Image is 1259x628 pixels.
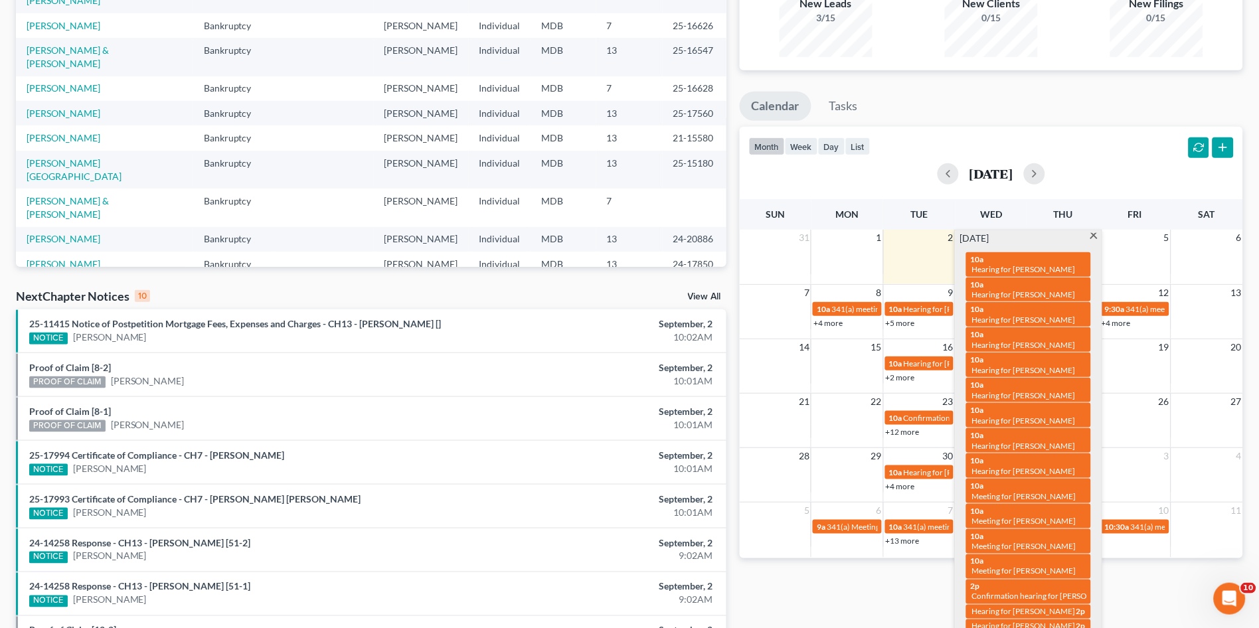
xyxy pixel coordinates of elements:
span: Confirmation hearing for [PERSON_NAME] [971,591,1122,601]
span: 10a [970,354,983,364]
td: MDB [531,125,596,150]
div: 10:01AM [494,418,713,432]
span: Sat [1199,208,1215,220]
td: 24-20886 [663,227,726,252]
div: NextChapter Notices [16,288,150,304]
div: September, 2 [494,361,713,374]
span: 341(a) meeting for [PERSON_NAME] [1126,304,1254,314]
span: Hearing for [PERSON_NAME] [971,315,1075,325]
div: September, 2 [494,405,713,418]
a: [PERSON_NAME] [111,418,185,432]
span: Thu [1054,208,1073,220]
span: 10a [970,380,983,390]
span: Hearing for [PERSON_NAME] [971,340,1075,350]
span: 9 [947,285,955,301]
div: PROOF OF CLAIM [29,376,106,388]
span: Hearing for [PERSON_NAME] [971,264,1075,274]
a: View All [688,292,721,301]
td: [PERSON_NAME] [374,76,469,101]
a: [PERSON_NAME] [27,82,100,94]
td: Individual [469,151,531,189]
span: 7 [947,503,955,518]
span: 28 [797,448,811,464]
span: 4 [1235,448,1243,464]
div: September, 2 [494,493,713,506]
td: [PERSON_NAME] [374,227,469,252]
span: 15 [870,339,883,355]
span: Hearing for [PERSON_NAME] [971,441,1075,451]
span: Hearing for [PERSON_NAME] [904,304,1007,314]
span: 11 [1230,503,1243,518]
span: Wed [980,208,1002,220]
span: 10 [1241,583,1256,593]
div: 10 [135,290,150,302]
a: Tasks [817,92,870,121]
td: [PERSON_NAME] [374,189,469,226]
td: MDB [531,252,596,276]
span: 19 [1157,339,1171,355]
span: 7 [803,285,811,301]
div: 0/15 [945,11,1038,25]
td: MDB [531,13,596,38]
span: 23 [942,394,955,410]
span: 10a [970,506,983,516]
span: 10a [889,413,902,423]
div: 0/15 [1110,11,1203,25]
span: 341(a) Meeting for [PERSON_NAME] [827,522,956,532]
a: 24-14258 Response - CH13 - [PERSON_NAME] [51-2] [29,537,250,548]
div: NOTICE [29,508,68,520]
td: Bankruptcy [193,76,276,101]
h2: [DATE] [969,167,1013,181]
td: 7 [596,189,663,226]
td: [PERSON_NAME] [374,38,469,76]
a: [PERSON_NAME] [73,550,147,563]
a: [PERSON_NAME] [27,132,100,143]
span: Meeting for [PERSON_NAME] [971,541,1076,551]
td: 21-15580 [663,125,726,150]
span: 10a [970,405,983,415]
a: Calendar [740,92,811,121]
span: Hearing for [PERSON_NAME] [971,466,1075,476]
span: 2 [947,230,955,246]
span: Confirmation hearing for [PERSON_NAME] [904,413,1054,423]
span: 341(a) meeting for [PERSON_NAME] [831,304,960,314]
div: September, 2 [494,580,713,593]
td: Individual [469,13,531,38]
td: [PERSON_NAME] [374,13,469,38]
span: Hearing for [PERSON_NAME] [971,365,1075,375]
span: 22 [870,394,883,410]
td: 25-16547 [663,38,726,76]
td: MDB [531,227,596,252]
a: +4 more [1102,318,1131,328]
a: +13 more [886,536,920,546]
span: 10:30a [1105,522,1130,532]
span: 6 [875,503,883,518]
td: Bankruptcy [193,38,276,76]
span: 27 [1230,394,1243,410]
td: Individual [469,252,531,276]
div: 10:01AM [494,374,713,388]
span: 31 [797,230,811,246]
a: [PERSON_NAME] [27,108,100,119]
span: 10a [889,304,902,314]
div: 3/15 [780,11,873,25]
td: 7 [596,13,663,38]
span: 10a [970,455,983,465]
td: Bankruptcy [193,151,276,189]
div: 10:01AM [494,506,713,519]
td: 25-17560 [663,101,726,125]
span: 10a [970,430,983,440]
div: September, 2 [494,536,713,550]
span: Hearing for [PERSON_NAME] & [PERSON_NAME] [904,358,1078,368]
button: month [749,137,785,155]
td: MDB [531,38,596,76]
td: 7 [596,76,663,101]
span: 14 [797,339,811,355]
span: Meeting for [PERSON_NAME] [971,491,1076,501]
span: 3 [1163,448,1171,464]
a: [PERSON_NAME] [73,331,147,344]
td: 13 [596,38,663,76]
span: 2p [970,582,979,591]
td: Individual [469,125,531,150]
a: [PERSON_NAME] [73,506,147,519]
